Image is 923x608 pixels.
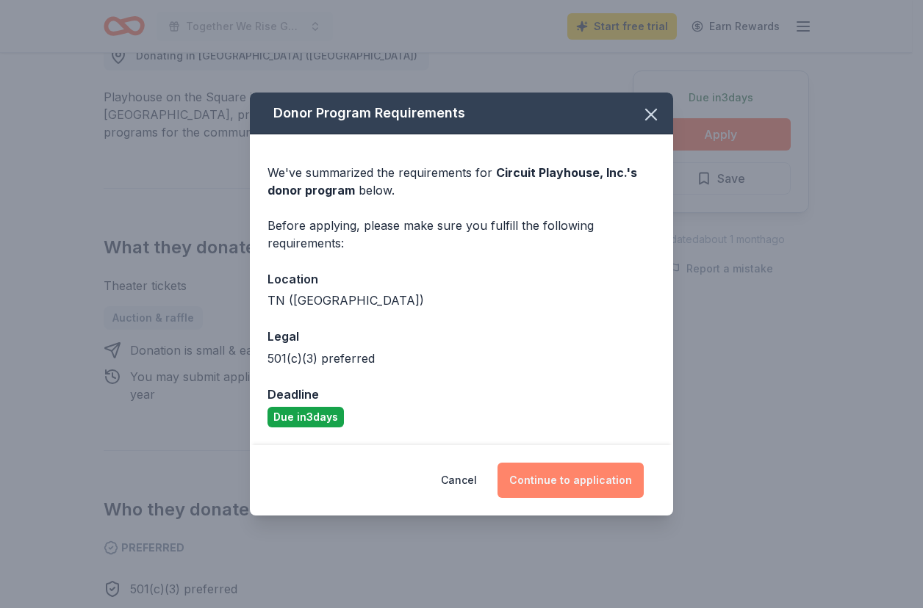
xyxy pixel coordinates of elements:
[250,93,673,134] div: Donor Program Requirements
[267,327,656,346] div: Legal
[267,292,656,309] div: TN ([GEOGRAPHIC_DATA])
[267,350,656,367] div: 501(c)(3) preferred
[441,463,477,498] button: Cancel
[267,164,656,199] div: We've summarized the requirements for below.
[267,385,656,404] div: Deadline
[267,217,656,252] div: Before applying, please make sure you fulfill the following requirements:
[498,463,644,498] button: Continue to application
[267,269,656,289] div: Location
[267,407,344,427] div: Due in 3 days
